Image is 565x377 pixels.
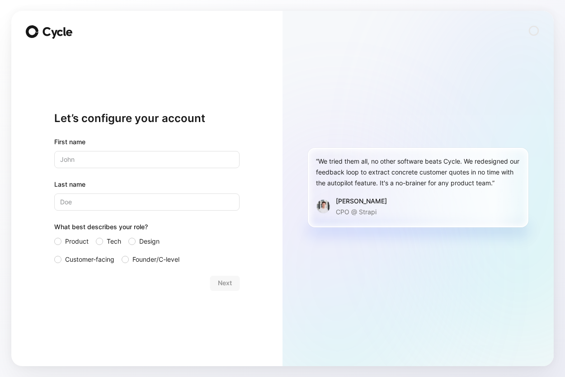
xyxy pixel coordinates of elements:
[336,207,387,217] p: CPO @ Strapi
[139,236,160,247] span: Design
[54,137,240,147] div: First name
[336,196,387,207] div: [PERSON_NAME]
[54,179,240,190] label: Last name
[65,236,89,247] span: Product
[132,254,179,265] span: Founder/C-level
[54,151,240,168] input: John
[107,236,121,247] span: Tech
[54,221,240,236] div: What best describes your role?
[65,254,114,265] span: Customer-facing
[54,193,240,211] input: Doe
[54,111,240,126] h1: Let’s configure your account
[316,156,520,188] div: “We tried them all, no other software beats Cycle. We redesigned our feedback loop to extract con...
